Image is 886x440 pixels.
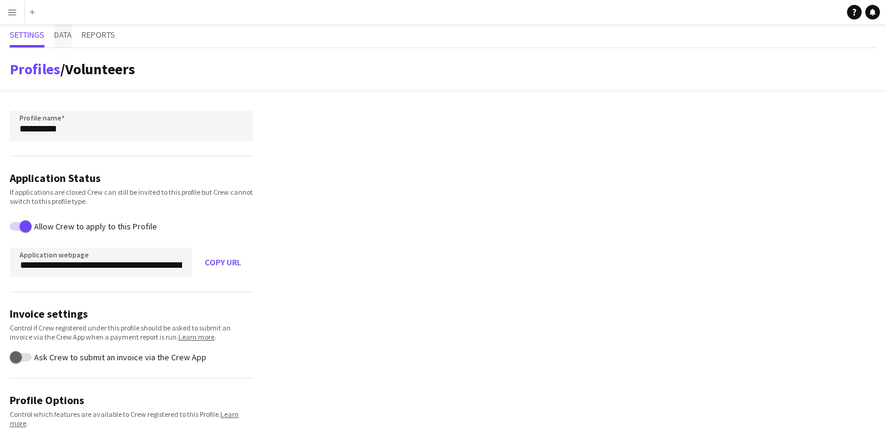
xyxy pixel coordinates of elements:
a: Learn more [178,332,214,341]
a: Profiles [10,60,60,79]
span: Data [54,30,72,39]
span: Reports [82,30,115,39]
span: Volunteers [65,60,135,79]
label: Ask Crew to submit an invoice via the Crew App [32,352,206,361]
h3: Application Status [10,171,253,185]
div: Control which features are available to Crew registered to this Profile. . [10,410,253,428]
h3: Profile Options [10,393,253,407]
a: Learn more [10,410,239,428]
button: Copy URL [192,248,253,277]
div: Control if Crew registered under this profile should be asked to submit an invoice via the Crew A... [10,323,253,341]
span: Settings [10,30,44,39]
h1: / [10,60,135,79]
h3: Invoice settings [10,307,253,321]
div: If applications are closed Crew can still be invited to this profile but Crew cannot switch to th... [10,187,253,206]
label: Allow Crew to apply to this Profile [32,222,157,231]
